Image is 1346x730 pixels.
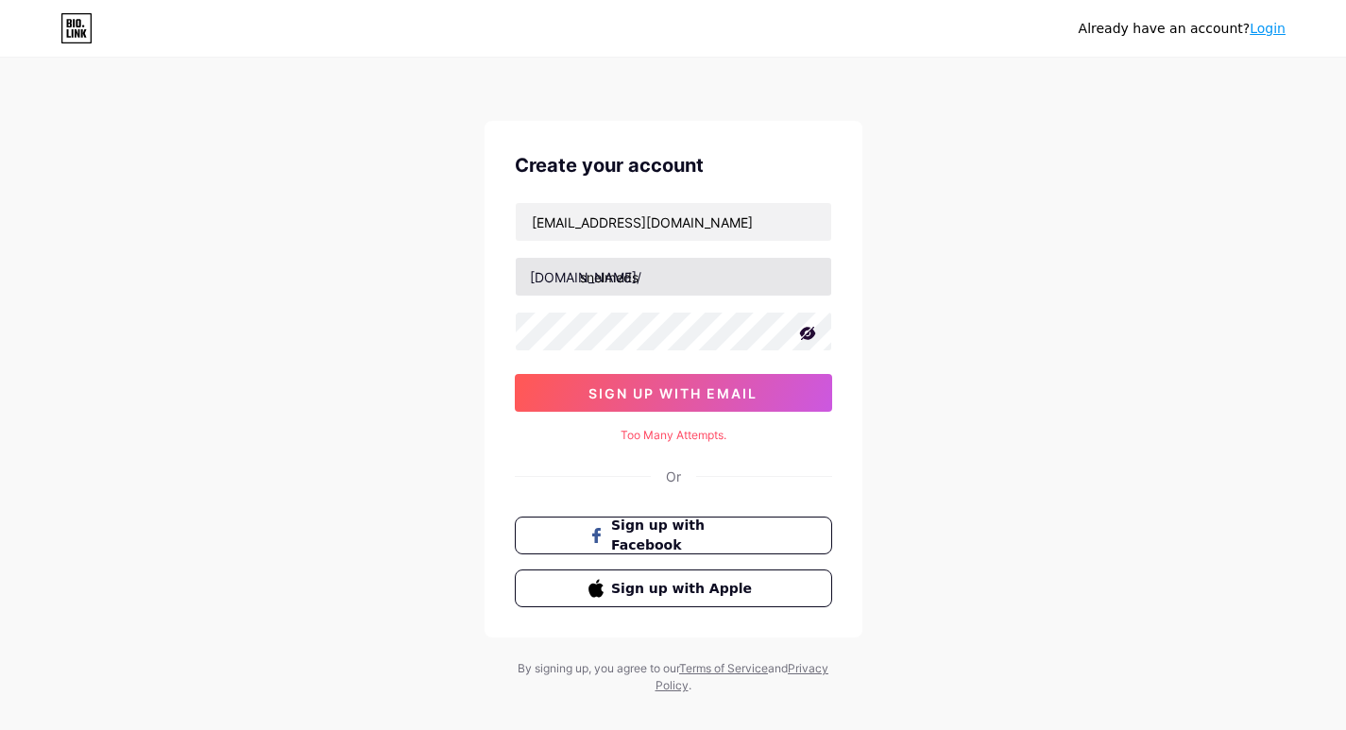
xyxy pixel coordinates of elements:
div: Already have an account? [1079,19,1286,39]
input: Email [516,203,831,241]
div: Or [666,467,681,486]
button: Sign up with Facebook [515,517,832,554]
input: username [516,258,831,296]
span: sign up with email [588,385,758,401]
a: Login [1250,21,1286,36]
div: Create your account [515,151,832,179]
span: Sign up with Apple [611,579,758,599]
div: Too Many Attempts. [515,427,832,444]
button: Sign up with Apple [515,569,832,607]
div: By signing up, you agree to our and . [513,660,834,694]
a: Terms of Service [679,661,768,675]
div: [DOMAIN_NAME]/ [530,267,641,287]
button: sign up with email [515,374,832,412]
span: Sign up with Facebook [611,516,758,555]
